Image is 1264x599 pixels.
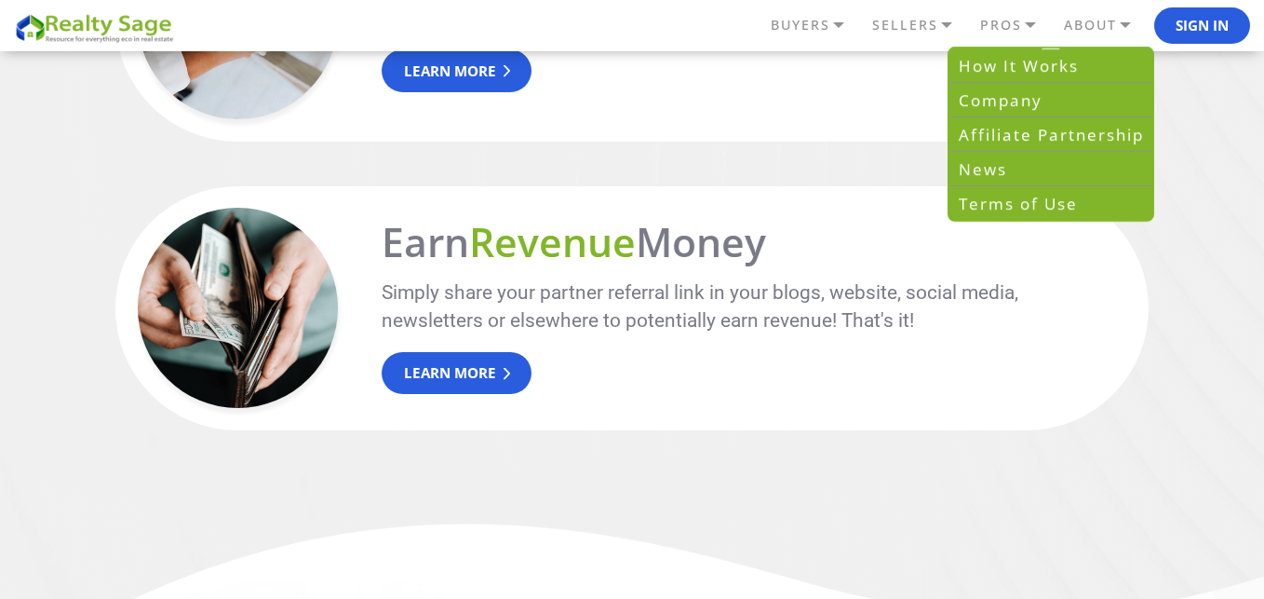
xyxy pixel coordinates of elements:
[766,9,867,41] a: BUYERS
[867,9,975,41] a: SELLERS
[14,11,182,44] img: REALTY SAGE
[382,279,1109,334] p: Simply share your partner referral link in your blogs, website, social media, newsletters or else...
[1154,7,1250,45] button: Sign In
[382,49,531,91] a: Learn More
[948,47,1154,222] div: BUYERS
[469,214,636,269] span: Revenue
[949,117,1152,152] a: Affiliate Partnership
[949,152,1152,186] a: News
[949,83,1152,117] a: Company
[382,352,531,394] a: Learn More
[975,9,1059,41] a: PROS
[138,208,338,408] img: RS: Earn Revenue Money
[949,186,1152,220] a: Terms of Use
[382,223,1109,263] div: Earn Money
[1059,9,1154,41] a: ABOUT
[949,48,1152,83] a: How It Works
